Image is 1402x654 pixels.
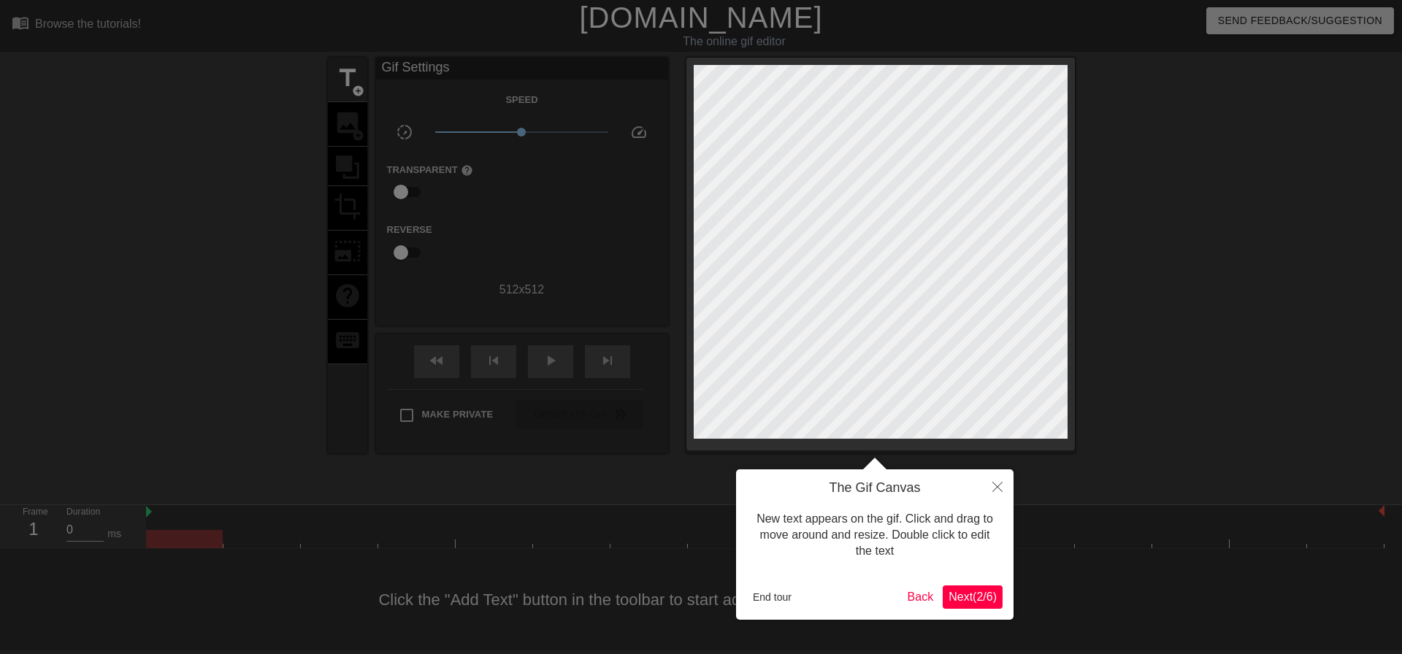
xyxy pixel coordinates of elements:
button: Close [981,469,1014,503]
button: Back [902,585,940,609]
button: End tour [747,586,797,608]
span: Next ( 2 / 6 ) [949,590,997,603]
button: Next [943,585,1003,609]
h4: The Gif Canvas [747,480,1003,496]
div: New text appears on the gif. Click and drag to move around and resize. Double click to edit the text [747,496,1003,574]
